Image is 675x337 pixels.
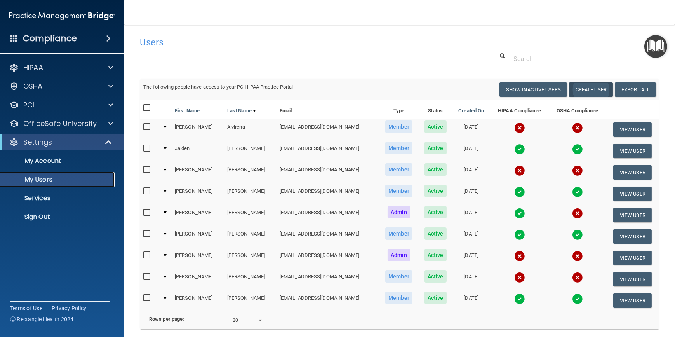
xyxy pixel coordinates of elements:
h4: Compliance [23,33,77,44]
b: Rows per page: [149,316,184,322]
td: [PERSON_NAME] [224,162,277,183]
span: Admin [388,206,410,218]
td: [DATE] [452,119,491,140]
td: [EMAIL_ADDRESS][DOMAIN_NAME] [277,183,379,204]
a: Last Name [227,106,256,115]
td: [DATE] [452,290,491,311]
span: Active [424,206,447,218]
button: View User [613,208,652,222]
img: tick.e7d51cea.svg [514,208,525,219]
td: [PERSON_NAME] [172,204,224,226]
td: [PERSON_NAME] [224,269,277,290]
button: View User [613,144,652,158]
td: [EMAIL_ADDRESS][DOMAIN_NAME] [277,140,379,162]
img: PMB logo [9,8,115,24]
img: tick.e7d51cea.svg [572,187,583,197]
span: Member [385,163,412,176]
td: [PERSON_NAME] [172,226,224,247]
td: [PERSON_NAME] [224,183,277,204]
td: [EMAIL_ADDRESS][DOMAIN_NAME] [277,269,379,290]
td: [PERSON_NAME] [224,290,277,311]
span: Member [385,227,412,240]
span: Active [424,270,447,283]
p: My Account [5,157,111,165]
a: HIPAA [9,63,113,72]
td: [PERSON_NAME] [172,247,224,269]
span: Member [385,120,412,133]
a: Created On [458,106,484,115]
img: tick.e7d51cea.svg [572,229,583,240]
td: [PERSON_NAME] [172,269,224,290]
img: cross.ca9f0e7f.svg [514,272,525,283]
td: [EMAIL_ADDRESS][DOMAIN_NAME] [277,247,379,269]
span: Active [424,185,447,197]
a: OfficeSafe University [9,119,113,128]
img: tick.e7d51cea.svg [572,293,583,304]
td: [EMAIL_ADDRESS][DOMAIN_NAME] [277,162,379,183]
span: Member [385,292,412,304]
td: [PERSON_NAME] [224,204,277,226]
span: Active [424,142,447,154]
td: [PERSON_NAME] [224,226,277,247]
p: OfficeSafe University [23,119,97,128]
td: [EMAIL_ADDRESS][DOMAIN_NAME] [277,119,379,140]
td: [DATE] [452,162,491,183]
img: tick.e7d51cea.svg [514,187,525,197]
span: Active [424,163,447,176]
p: PCI [23,100,34,110]
img: cross.ca9f0e7f.svg [572,208,583,219]
span: Active [424,249,447,261]
a: First Name [175,106,200,115]
img: cross.ca9f0e7f.svg [572,122,583,133]
button: Show Inactive Users [499,82,567,97]
img: cross.ca9f0e7f.svg [514,165,525,176]
img: cross.ca9f0e7f.svg [514,251,525,262]
span: Active [424,292,447,304]
span: Admin [388,249,410,261]
button: View User [613,251,652,265]
img: tick.e7d51cea.svg [514,229,525,240]
span: Member [385,142,412,154]
span: The following people have access to your PCIHIPAA Practice Portal [143,84,293,90]
img: cross.ca9f0e7f.svg [514,122,525,133]
th: HIPAA Compliance [490,100,549,119]
a: Terms of Use [10,304,42,312]
button: Create User [569,82,613,97]
td: [PERSON_NAME] [172,290,224,311]
img: tick.e7d51cea.svg [572,144,583,155]
span: Member [385,185,412,197]
th: OSHA Compliance [549,100,606,119]
span: Active [424,120,447,133]
td: [PERSON_NAME] [172,183,224,204]
button: View User [613,187,652,201]
button: View User [613,229,652,244]
a: Export All [615,82,656,97]
button: View User [613,293,652,308]
td: Alvirena [224,119,277,140]
button: View User [613,122,652,137]
td: [DATE] [452,140,491,162]
button: View User [613,165,652,180]
a: Settings [9,138,113,147]
a: PCI [9,100,113,110]
p: Services [5,194,111,202]
img: tick.e7d51cea.svg [514,293,525,304]
p: Sign Out [5,213,111,221]
img: tick.e7d51cea.svg [514,144,525,155]
p: HIPAA [23,63,43,72]
p: My Users [5,176,111,183]
th: Type [379,100,419,119]
img: cross.ca9f0e7f.svg [572,251,583,262]
td: [DATE] [452,247,491,269]
th: Email [277,100,379,119]
td: [EMAIL_ADDRESS][DOMAIN_NAME] [277,290,379,311]
h4: Users [140,37,438,47]
td: [DATE] [452,204,491,226]
button: Open Resource Center [644,35,667,58]
img: cross.ca9f0e7f.svg [572,272,583,283]
img: cross.ca9f0e7f.svg [572,165,583,176]
td: [EMAIL_ADDRESS][DOMAIN_NAME] [277,204,379,226]
span: Member [385,270,412,283]
td: [DATE] [452,226,491,247]
td: [PERSON_NAME] [172,119,224,140]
